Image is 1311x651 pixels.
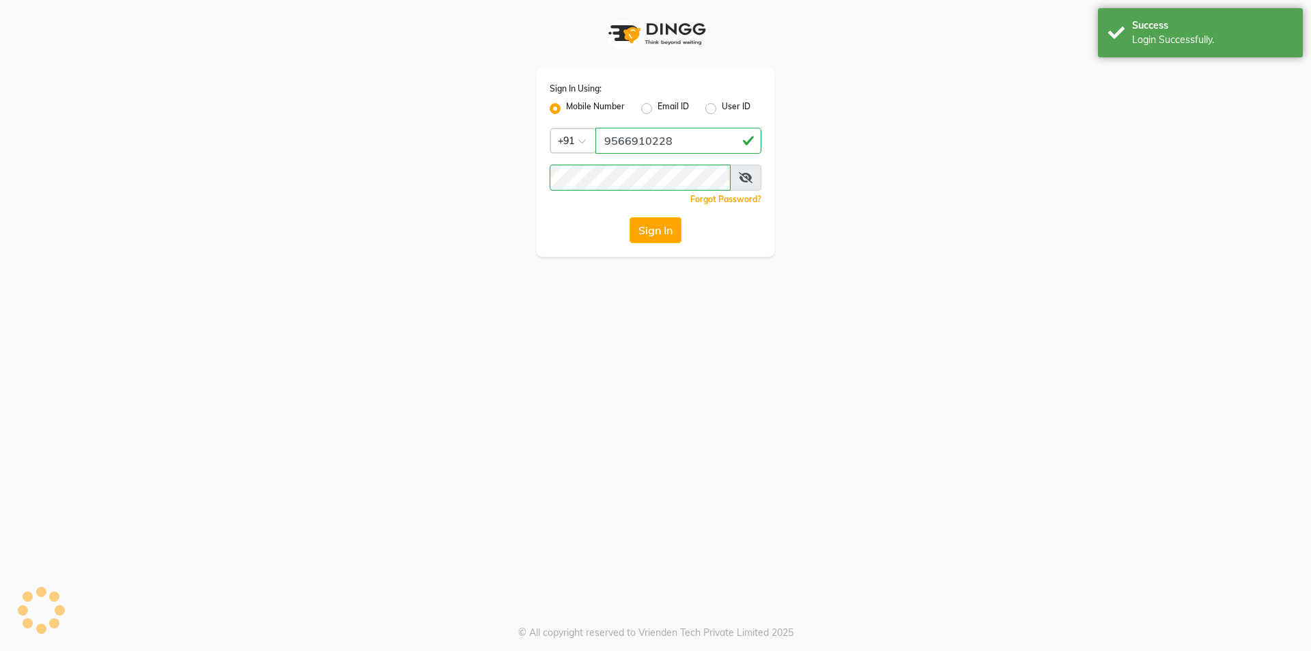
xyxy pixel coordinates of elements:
label: Mobile Number [566,100,625,117]
input: Username [595,128,761,154]
label: Email ID [658,100,689,117]
label: Sign In Using: [550,83,602,95]
div: Success [1132,18,1293,33]
a: Forgot Password? [690,194,761,204]
label: User ID [722,100,750,117]
img: logo1.svg [601,14,710,54]
input: Username [550,165,731,191]
button: Sign In [630,217,681,243]
div: Login Successfully. [1132,33,1293,47]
